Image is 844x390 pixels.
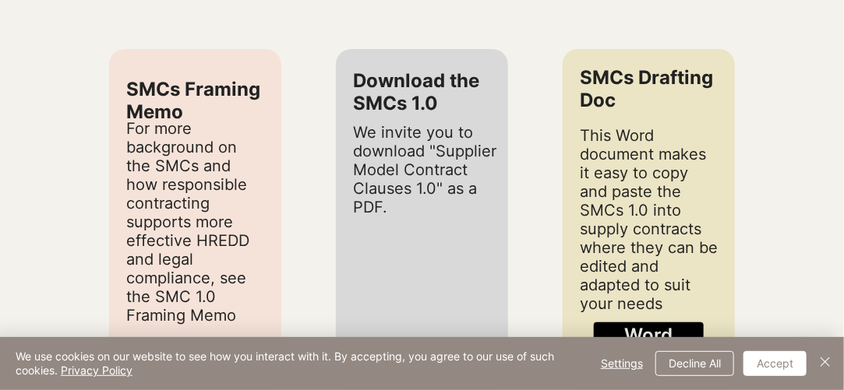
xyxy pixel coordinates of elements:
[126,119,249,325] span: For more background on the SMCs and how responsible contracting supports more effective HREDD and...
[353,69,496,114] h2: Download the SMCs 1.0
[580,66,718,111] h2: SMCs Drafting Doc
[594,322,705,374] a: Word Document
[655,351,734,376] button: Decline All
[816,350,835,378] button: Close
[743,351,807,376] button: Accept
[126,78,264,123] h2: SMCs Framing Memo
[61,364,132,377] a: Privacy Policy
[16,350,582,378] span: We use cookies on our website to see how you interact with it. By accepting, you agree to our use...
[353,123,496,216] span: We invite you to download "Supplier Model Contract Clauses 1.0" as a PDF.
[580,126,718,313] p: This Word document makes it easy to copy and paste the SMCs 1.0 into supply contracts where they ...
[601,352,643,375] span: Settings
[816,353,835,371] img: Close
